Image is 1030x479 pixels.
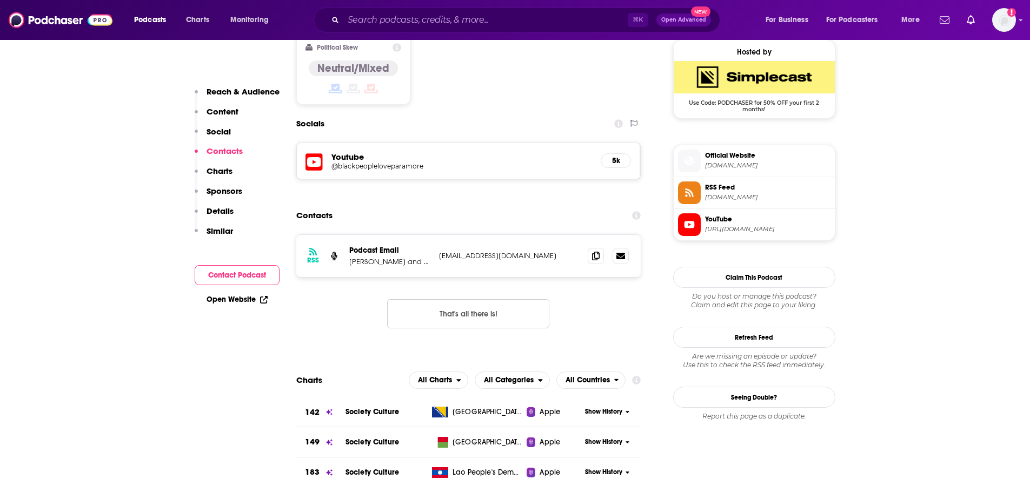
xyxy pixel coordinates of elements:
button: open menu [758,11,822,29]
p: Contacts [207,146,243,156]
p: Charts [207,166,232,176]
span: maximumfun.org [705,161,830,170]
h2: Contacts [296,205,333,226]
button: Details [195,206,234,226]
button: Similar [195,226,233,246]
div: Hosted by [674,48,835,57]
div: Search podcasts, credits, & more... [324,8,730,32]
button: Contacts [195,146,243,166]
button: Open AdvancedNew [656,14,711,26]
span: Official Website [705,151,830,160]
span: All Categories [484,376,534,384]
button: Reach & Audience [195,86,280,106]
span: Apple [540,437,560,448]
span: For Business [766,12,808,28]
span: Show History [585,407,622,416]
button: open menu [556,372,626,389]
p: Similar [207,226,233,236]
svg: Add a profile image [1007,8,1016,17]
span: Show History [585,468,622,477]
button: open menu [223,11,283,29]
div: Are we missing an episode or update? Use this to check the RSS feed immediately. [673,352,835,369]
button: Social [195,126,231,146]
h2: Categories [475,372,550,389]
img: User Profile [992,8,1016,32]
span: Charts [186,12,209,28]
h2: Political Skew [317,44,358,51]
a: @blackpeopleloveparamore [331,162,593,170]
img: Podchaser - Follow, Share and Rate Podcasts [9,10,112,30]
button: open menu [127,11,180,29]
button: Show History [581,407,633,416]
span: Apple [540,467,560,478]
p: Details [207,206,234,216]
span: New [691,6,710,17]
a: Seeing Double? [673,387,835,408]
a: Apple [527,437,581,448]
h2: Countries [556,372,626,389]
a: Society Culture [345,407,399,416]
span: Lao People's Democratic Republic [453,467,523,478]
h3: 183 [305,466,319,478]
span: All Charts [418,376,452,384]
button: open menu [894,11,933,29]
a: Society Culture [345,468,399,477]
button: Charts [195,166,232,186]
p: Content [207,106,238,117]
h3: RSS [307,256,319,265]
a: Show notifications dropdown [935,11,954,29]
h5: 5k [610,156,622,165]
button: Nothing here. [387,299,549,328]
span: For Podcasters [826,12,878,28]
h2: Platforms [409,372,468,389]
span: Open Advanced [661,17,706,23]
p: Social [207,126,231,137]
span: YouTube [705,214,830,224]
button: Show History [581,437,633,447]
a: Show notifications dropdown [962,11,979,29]
h4: Neutral/Mixed [317,62,389,75]
button: open menu [475,372,550,389]
a: Lao People's Democratic Republic [428,467,527,478]
button: Contact Podcast [195,265,280,285]
a: Society Culture [345,437,399,447]
a: YouTube[URL][DOMAIN_NAME] [678,213,830,236]
p: Reach & Audience [207,86,280,97]
p: [PERSON_NAME] and [DOMAIN_NAME] [349,257,430,266]
a: Charts [179,11,216,29]
input: Search podcasts, credits, & more... [343,11,628,29]
button: Claim This Podcast [673,267,835,288]
button: open menu [409,372,468,389]
a: SimpleCast Deal: Use Code: PODCHASER for 50% OFF your first 2 months! [674,61,835,112]
a: Official Website[DOMAIN_NAME] [678,150,830,172]
span: Madagascar [453,437,523,448]
a: 149 [296,427,345,457]
button: Show History [581,468,633,477]
p: Sponsors [207,186,242,196]
div: Report this page as a duplicate. [673,412,835,421]
h5: @blackpeopleloveparamore [331,162,504,170]
h2: Socials [296,113,324,134]
span: Podcasts [134,12,166,28]
span: Bosnia and Herzegovina [453,407,523,417]
p: Podcast Email [349,246,430,255]
button: Show profile menu [992,8,1016,32]
img: SimpleCast Deal: Use Code: PODCHASER for 50% OFF your first 2 months! [674,61,835,93]
a: 142 [296,397,345,427]
h3: 142 [305,406,319,419]
a: Apple [527,467,581,478]
span: https://www.youtube.com/@blackpeopleloveparamore [705,225,830,233]
div: Claim and edit this page to your liking. [673,292,835,309]
span: Logged in as heidiv [992,8,1016,32]
span: Use Code: PODCHASER for 50% OFF your first 2 months! [674,93,835,113]
span: Show History [585,437,622,447]
span: More [901,12,920,28]
span: feeds.simplecast.com [705,193,830,201]
span: All Countries [566,376,610,384]
button: Refresh Feed [673,327,835,348]
a: RSS Feed[DOMAIN_NAME] [678,181,830,204]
